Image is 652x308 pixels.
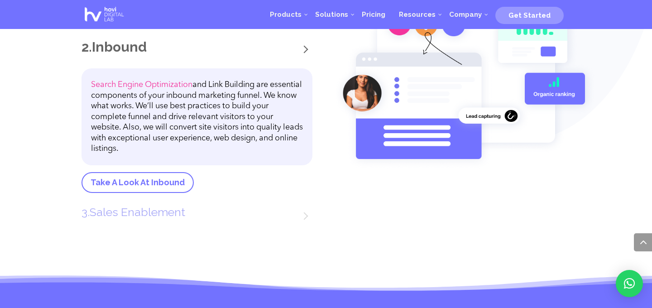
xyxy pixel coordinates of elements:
[81,206,312,232] h3: 3.
[355,1,392,28] a: Pricing
[362,10,385,19] span: Pricing
[91,81,192,89] a: Search Engine Optimization
[91,80,303,154] p: and Link Building are essential components of your inbound marketing funnel. We know what works. ...
[315,10,348,19] span: Solutions
[90,205,185,219] a: Sales Enablement
[495,8,564,21] a: Get Started
[270,10,302,19] span: Products
[308,1,355,28] a: Solutions
[263,1,308,28] a: Products
[442,1,489,28] a: Company
[392,1,442,28] a: Resources
[92,39,147,55] a: Inbound
[333,3,596,170] img: Digital Marketing Services - Inbound Marketing
[508,11,551,19] span: Get Started
[81,172,194,192] a: Take A Look At Inbound
[399,10,436,19] span: Resources
[449,10,482,19] span: Company
[81,39,312,68] h3: 2.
